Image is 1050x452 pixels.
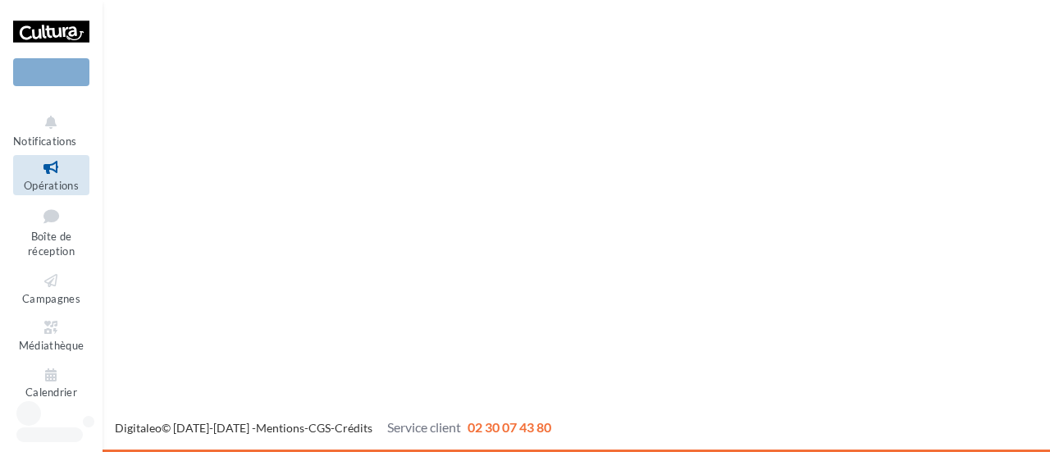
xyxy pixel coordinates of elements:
a: Campagnes [13,268,89,308]
a: Crédits [335,421,372,435]
a: Opérations [13,155,89,195]
span: © [DATE]-[DATE] - - - [115,421,551,435]
a: Digitaleo [115,421,162,435]
a: Médiathèque [13,315,89,355]
a: CGS [308,421,331,435]
span: Boîte de réception [28,230,75,258]
span: Opérations [24,179,79,192]
a: Calendrier [13,363,89,403]
span: Notifications [13,135,76,148]
span: 02 30 07 43 80 [468,419,551,435]
span: Service client [387,419,461,435]
span: Médiathèque [19,339,84,352]
span: Calendrier [25,386,77,399]
a: Boîte de réception [13,202,89,262]
div: Nouvelle campagne [13,58,89,86]
a: Mentions [256,421,304,435]
span: Campagnes [22,292,80,305]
